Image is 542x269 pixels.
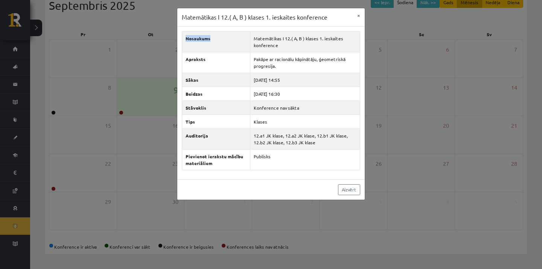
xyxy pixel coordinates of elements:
td: Matemātikas I 12.( A, B ) klases 1. ieskaites konference [250,31,360,52]
th: Sākas [182,73,250,87]
td: Pakāpe ar racionālu kāpinātāju, ģeometriskā progresija. [250,52,360,73]
th: Stāvoklis [182,101,250,115]
td: 12.a1 JK klase, 12.a2 JK klase, 12.b1 JK klase, 12.b2 JK klase, 12.b3 JK klase [250,128,360,149]
td: [DATE] 16:30 [250,87,360,101]
button: × [353,8,365,23]
td: [DATE] 14:55 [250,73,360,87]
a: Aizvērt [338,184,360,195]
h3: Matemātikas I 12.( A, B ) klases 1. ieskaites konference [182,13,327,22]
th: Auditorija [182,128,250,149]
th: Pievienot ierakstu mācību materiāliem [182,149,250,170]
td: Klases [250,115,360,128]
td: Publisks [250,149,360,170]
th: Beidzas [182,87,250,101]
th: Nosaukums [182,31,250,52]
th: Tips [182,115,250,128]
td: Konference nav sākta [250,101,360,115]
th: Apraksts [182,52,250,73]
